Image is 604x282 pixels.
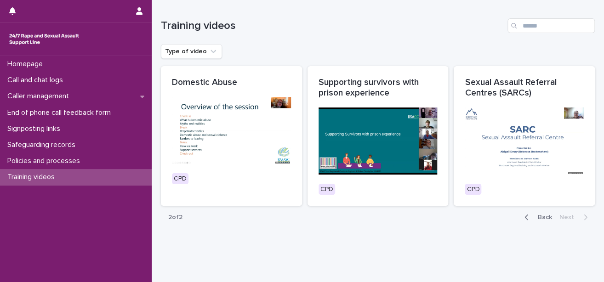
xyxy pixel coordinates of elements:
[319,77,438,98] p: Supporting survivors with prison experience
[4,76,70,85] p: Call and chat logs
[161,206,190,229] p: 2 of 2
[172,77,291,88] p: Domestic Abuse
[4,60,50,68] p: Homepage
[319,107,438,174] img: Watch the video
[319,184,335,195] div: CPD
[161,66,302,206] a: Domestic AbuseWatch the videoCPD
[4,157,87,165] p: Policies and processes
[161,19,504,33] h1: Training videos
[4,108,118,117] p: End of phone call feedback form
[4,141,83,149] p: Safeguarding records
[161,44,222,59] button: Type of video
[556,213,595,221] button: Next
[172,173,188,185] div: CPD
[465,77,584,98] p: Sexual Assault Referral Centres (SARCs)
[172,97,291,164] img: Watch the video
[454,66,595,206] a: Sexual Assault Referral Centres (SARCs)Watch the videoCPD
[507,18,595,33] input: Search
[4,173,62,181] p: Training videos
[7,30,81,48] img: rhQMoQhaT3yELyF149Cw
[4,92,76,101] p: Caller management
[532,214,552,220] span: Back
[308,66,449,206] a: Supporting survivors with prison experienceWatch the videoCPD
[4,124,68,133] p: Signposting links
[517,213,556,221] button: Back
[559,214,580,220] span: Next
[465,107,584,174] img: Watch the video
[465,184,481,195] div: CPD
